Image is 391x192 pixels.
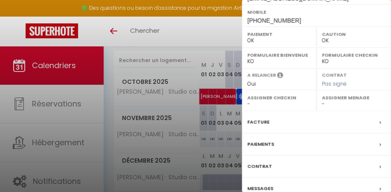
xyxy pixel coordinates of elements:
label: Facture [247,117,269,126]
span: Pas signé [322,80,347,87]
i: Sélectionner OUI si vous souhaiter envoyer les séquences de messages post-checkout [277,72,283,81]
label: Paiement [247,30,311,38]
label: A relancer [247,72,276,79]
label: Assigner Checkin [247,93,311,102]
label: Formulaire Bienvenue [247,51,311,59]
label: Contrat [322,72,347,77]
label: Paiements [247,140,274,149]
label: Assigner Menage [322,93,385,102]
label: Mobile [247,8,385,16]
label: Formulaire Checkin [322,51,385,59]
label: Caution [322,30,385,38]
span: [PHONE_NUMBER] [247,17,301,24]
label: Contrat [247,162,272,171]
